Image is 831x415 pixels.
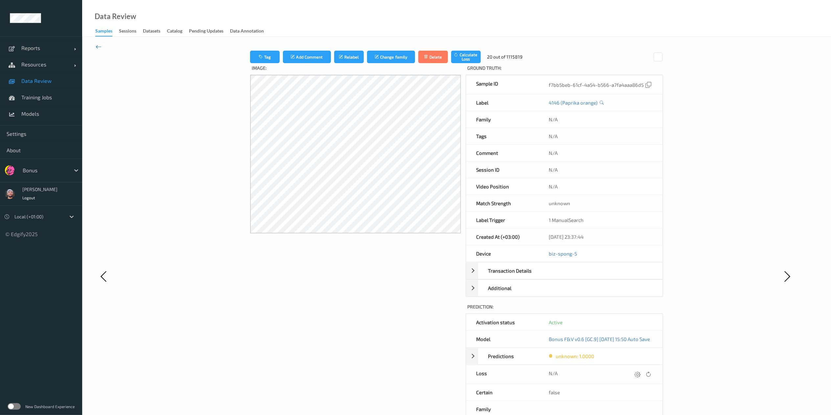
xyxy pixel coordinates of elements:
[466,195,539,211] div: Match Strength
[250,63,461,75] label: Image:
[466,128,539,144] div: Tags
[487,54,522,60] div: 20 out of 1115819
[418,51,448,63] button: Delete
[466,63,663,75] label: Ground Truth :
[539,145,662,161] div: N/A
[549,319,653,326] div: Active
[143,28,160,36] div: Datasets
[466,280,663,297] div: Additional
[230,27,270,36] a: Data Annotation
[466,178,539,195] div: Video Position
[189,28,223,36] div: Pending Updates
[549,336,650,342] a: Bonus F&V v0.6 [GC.9] [DATE] 15:50 Auto Save
[539,128,662,144] div: N/A
[539,212,662,228] div: 1 ManualSearch
[283,51,331,63] button: Add Comment
[466,348,663,365] div: Predictionsunknown: 1.0000
[466,314,539,330] div: Activation status
[539,195,662,211] div: unknown
[466,145,539,161] div: Comment
[466,212,539,228] div: Label Trigger
[549,99,597,106] a: 4146 (Paprika orange)
[451,51,481,63] button: Calculate Loss
[167,28,182,36] div: Catalog
[466,262,663,279] div: Transaction Details
[539,384,662,401] div: false
[478,280,546,296] div: Additional
[119,27,143,36] a: Sessions
[143,27,167,36] a: Datasets
[539,161,662,178] div: N/A
[250,51,280,63] button: Tag
[334,51,364,63] button: Relabel
[466,111,539,128] div: Family
[466,365,539,384] div: Loss
[466,229,539,245] div: Created At (+03:00)
[466,245,539,262] div: Device
[466,302,663,313] label: Prediction:
[549,80,653,89] div: f7bb5beb-61cf-4a54-b566-a7fa4aaa86d5
[549,370,653,379] div: N/A
[367,51,415,63] button: Change family
[466,331,539,347] div: Model
[95,28,112,37] div: Samples
[466,384,539,401] div: Certain
[95,27,119,37] a: Samples
[95,13,136,20] div: Data Review
[466,75,539,94] div: Sample ID
[478,262,546,279] div: Transaction Details
[119,28,136,36] div: Sessions
[230,28,264,36] div: Data Annotation
[539,178,662,195] div: N/A
[167,27,189,36] a: Catalog
[466,161,539,178] div: Session ID
[539,229,662,245] div: [DATE] 23:37:44
[549,251,577,256] a: biz-spong-5
[466,94,539,111] div: Label
[478,348,546,364] div: Predictions
[539,111,662,128] div: N/A
[556,353,594,359] div: unknown: 1.0000
[189,27,230,36] a: Pending Updates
